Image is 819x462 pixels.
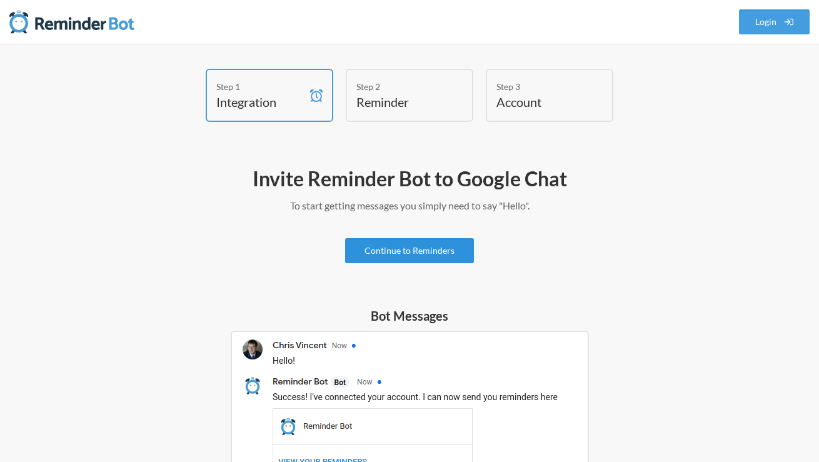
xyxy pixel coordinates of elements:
[739,9,810,34] a: Login
[216,93,304,111] h4: Integration
[496,93,584,111] h4: Account
[231,307,589,324] h5: Bot Messages
[47,166,772,192] h2: Invite Reminder Bot to Google Chat
[47,198,772,213] p: To start getting messages you simply need to say "Hello".
[356,80,444,93] div: Step 2
[496,80,584,93] div: Step 3
[345,238,474,263] a: Continue to Reminders
[9,9,134,34] img: Reminder Bot
[216,80,304,93] div: Step 1
[356,93,444,111] h4: Reminder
